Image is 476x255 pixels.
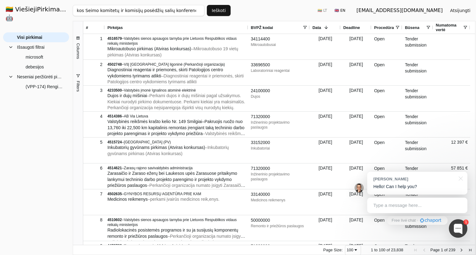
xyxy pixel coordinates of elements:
[371,138,402,163] div: Open
[343,25,360,30] span: Deadline
[107,217,246,227] div: –
[26,62,44,72] span: debesijos
[341,215,371,241] div: [DATE]
[402,112,433,137] div: Tender submission
[251,243,307,249] div: 71320000
[402,163,433,189] div: Tender submission
[107,243,246,248] div: –
[251,94,307,99] div: Dujos
[107,36,236,46] span: Valstybės sienos apsaugos tarnyba prie Lietuvos Respublikos vidaus reikalų ministerijos
[107,244,122,248] span: 4470783
[124,114,148,118] span: AB Via Lietuva
[468,248,473,253] div: Last Page
[445,5,475,16] button: Atsijungti
[345,245,361,255] div: Page Size
[107,73,244,84] span: – Diagnostiniai reagentai ir priemonės, skirti Patologijos centro vykdomiems tyrimams atlikti
[107,183,245,212] span: – Perkančioji organizacija numato įsigyti Zarasaičio ir Zaraso ežerų bei Laukesos upės Zarasuose ...
[124,192,201,196] span: GYNYBOS RESURSŲ AGENTŪRA PRIE KAM
[207,5,231,16] button: Ieškoti
[251,25,273,30] span: BVPŽ kodai
[107,93,147,98] span: Dujos ir dujų mišiniai
[402,60,433,85] div: Tender submission
[76,81,80,92] span: Filters
[107,36,122,41] span: 4516579
[107,192,122,196] span: 4502635
[441,248,443,252] span: 1
[331,6,349,15] button: 🇬🇧 EN
[86,25,88,30] span: #
[310,189,341,215] div: [DATE]
[356,7,443,14] div: [EMAIL_ADDRESS][DOMAIN_NAME]
[449,248,455,252] span: 239
[371,163,402,189] div: Open
[107,46,191,51] span: Mikroautobuso pirkimas (Atviras konkursas)
[107,62,122,67] span: 4502748
[310,138,341,163] div: [DATE]
[433,163,470,189] div: 57 851 €
[392,218,416,224] span: Free live chat
[107,145,229,156] span: – Inkubatorių gyvūnams pirkimas (Atviras konkursas)
[402,86,433,111] div: Tender submission
[107,228,238,239] span: Radiolokacinės posistemės programos ir su ja susijusių komponentų remonto ir priežiūros paslaugos
[341,86,371,111] div: [DATE]
[402,215,433,241] div: Tender submission
[86,60,102,69] div: 2
[251,88,307,94] div: 24100000
[251,224,307,228] div: Remonto ir priežiūros paslaugos
[417,218,418,224] div: ·
[107,114,246,119] div: –
[124,88,196,93] span: Valstybės įmonė Ignalinos atominė elektrinė
[373,183,461,190] p: Hello! Can I help you?
[310,86,341,111] div: [DATE]
[310,112,341,137] div: [DATE]
[459,248,464,253] div: Next Page
[310,215,341,241] div: [DATE]
[107,46,238,57] span: – Mikroautobuso 19 vietų pirkimas (Atviras konkursas)
[251,114,307,120] div: 71320000
[107,119,244,136] span: Valstybinės reikšmės krašto kelio Nr. 149 Smilgiai–Pakruojis ruožo nuo 13,760 iki 22,500 km kapit...
[73,5,204,16] input: Greita paieška...
[107,218,122,222] span: 4510602
[251,166,307,172] div: 71320000
[86,241,102,250] div: 9
[251,62,307,68] div: 33696500
[26,52,43,62] span: microsoft
[17,72,63,81] span: Neseniai peržiūrėti pirkimai
[107,218,236,227] span: Valstybės sienos apsaugos tarnyba prie Lietuvos Respublikos vidaus reikalų ministerijos
[251,42,307,47] div: Mikroautobusai
[373,176,455,182] div: [PERSON_NAME]
[124,62,225,67] span: VšĮ [GEOGRAPHIC_DATA] ligoninė (Perkančioji organizacija)
[402,138,433,163] div: Tender submission
[405,25,419,30] span: Būsena
[463,220,469,225] div: 1
[107,88,246,93] div: –
[251,36,307,42] div: 34114400
[387,216,447,225] a: Free live chat·
[86,190,102,199] div: 7
[107,62,246,67] div: –
[391,248,403,252] span: 23,838
[86,164,102,173] div: 6
[341,112,371,137] div: [DATE]
[355,183,364,192] img: Jonas
[371,86,402,111] div: Open
[86,216,102,224] div: 8
[433,138,470,163] div: 12 397 €
[312,25,321,30] span: Data
[251,172,307,182] div: Inžinerinio projektavimo paslaugos
[107,191,246,196] div: –
[251,217,307,224] div: 50000000
[62,6,71,13] strong: .AI
[430,248,440,252] span: Page
[387,248,390,252] span: of
[26,82,63,91] span: (VPP-174) Renginių organizavimo paslaugos
[107,67,223,78] span: Diagnostiniai reagentai ir priemonės, skirti Patologijos centro vykdomiems tyrimams atlikti
[124,166,193,170] span: Zarasų rajono savivaldybės administracija
[310,60,341,85] div: [DATE]
[341,163,371,189] div: [DATE]
[341,189,371,215] div: [DATE]
[341,138,371,163] div: [DATE]
[107,114,122,118] span: 4514386
[371,60,402,85] div: Open
[107,140,246,145] div: –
